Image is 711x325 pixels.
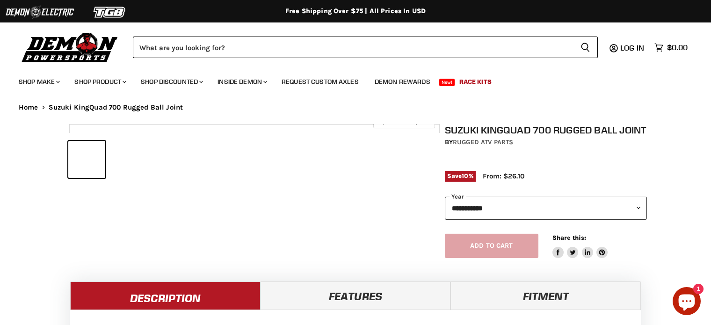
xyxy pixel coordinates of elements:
[620,43,644,52] span: Log in
[650,41,692,54] a: $0.00
[12,72,65,91] a: Shop Make
[445,171,476,181] span: Save %
[452,72,499,91] a: Race Kits
[133,37,598,58] form: Product
[5,3,75,21] img: Demon Electric Logo 2
[210,72,273,91] a: Inside Demon
[133,37,573,58] input: Search
[552,234,586,241] span: Share this:
[19,103,38,111] a: Home
[462,172,468,179] span: 10
[445,137,647,148] div: by
[453,138,513,146] a: Rugged ATV Parts
[667,43,688,52] span: $0.00
[573,37,598,58] button: Search
[378,118,430,125] span: Click to expand
[75,3,145,21] img: TGB Logo 2
[616,44,650,52] a: Log in
[552,234,608,259] aside: Share this:
[445,124,647,136] h1: Suzuki KingQuad 700 Rugged Ball Joint
[450,281,641,310] a: Fitment
[49,103,183,111] span: Suzuki KingQuad 700 Rugged Ball Joint
[70,281,261,310] a: Description
[670,287,704,318] inbox-online-store-chat: Shopify online store chat
[134,72,209,91] a: Shop Discounted
[439,79,455,86] span: New!
[368,72,437,91] a: Demon Rewards
[67,72,132,91] a: Shop Product
[12,68,685,91] ul: Main menu
[445,197,647,220] select: year
[261,281,451,310] a: Features
[483,172,524,180] span: From: $26.10
[275,72,366,91] a: Request Custom Axles
[19,30,121,64] img: Demon Powersports
[68,141,105,178] button: Suzuki KingQuad 700 Rugged Ball Joint thumbnail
